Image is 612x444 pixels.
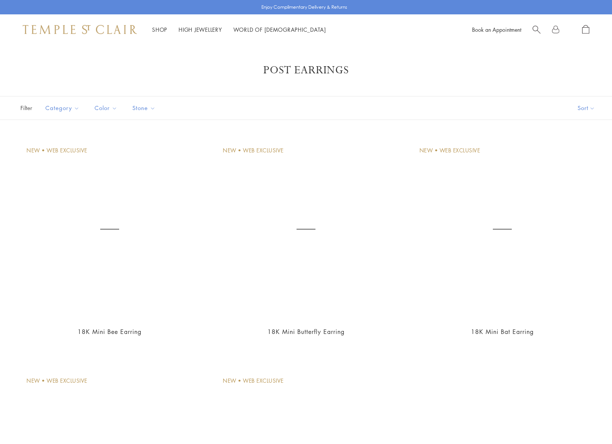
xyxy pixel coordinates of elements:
p: Enjoy Complimentary Delivery & Returns [261,3,347,11]
a: E18101-MINIBEE [19,139,200,320]
nav: Main navigation [152,25,326,34]
button: Color [89,99,123,116]
a: 18K Mini Butterfly Earring [267,328,345,336]
a: World of [DEMOGRAPHIC_DATA]World of [DEMOGRAPHIC_DATA] [233,26,326,33]
button: Stone [127,99,161,116]
img: Temple St. Clair [23,25,137,34]
div: New • Web Exclusive [419,146,480,155]
span: Stone [129,103,161,113]
a: 18K Mini Bee Earring [78,328,141,336]
button: Category [40,99,85,116]
a: E18102-MINIBFLY [215,139,396,320]
a: High JewelleryHigh Jewellery [179,26,222,33]
button: Show sort by [561,96,612,120]
div: New • Web Exclusive [223,146,284,155]
div: New • Web Exclusive [26,377,87,385]
a: Book an Appointment [472,26,521,33]
a: Open Shopping Bag [582,25,589,34]
h1: Post Earrings [30,64,582,77]
a: E18104-MINIBAT [412,139,593,320]
div: New • Web Exclusive [26,146,87,155]
a: 18K Mini Bat Earring [471,328,534,336]
div: New • Web Exclusive [223,377,284,385]
span: Color [91,103,123,113]
span: Category [42,103,85,113]
a: Search [533,25,541,34]
a: ShopShop [152,26,167,33]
